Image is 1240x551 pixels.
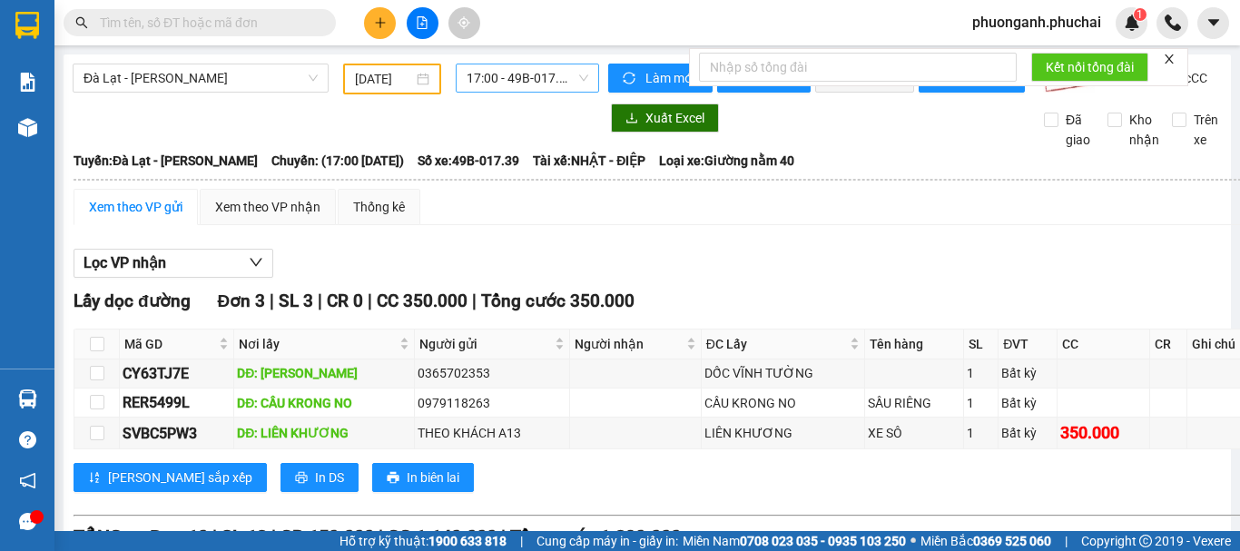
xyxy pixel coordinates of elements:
[295,471,308,486] span: printer
[271,151,404,171] span: Chuyến: (17:00 [DATE])
[623,72,638,86] span: sync
[1137,8,1143,21] span: 1
[123,391,231,414] div: RER5499L
[372,463,474,492] button: printerIn biên lai
[221,526,267,547] span: SL 12
[100,13,314,33] input: Tìm tên, số ĐT hoặc mã đơn
[18,73,37,92] img: solution-icon
[387,471,399,486] span: printer
[1197,7,1229,39] button: caret-down
[1065,531,1068,551] span: |
[108,467,252,487] span: [PERSON_NAME] sắp xếp
[520,531,523,551] span: |
[327,290,363,311] span: CR 0
[1122,110,1166,150] span: Kho nhận
[740,534,906,548] strong: 0708 023 035 - 0935 103 250
[608,64,713,93] button: syncLàm mới
[280,526,374,547] span: CR 150.000
[1058,330,1150,359] th: CC
[704,423,861,443] div: LIÊN KHƯƠNG
[19,431,36,448] span: question-circle
[237,393,411,413] div: DĐ: CẦU KRONG NO
[428,534,507,548] strong: 1900 633 818
[124,334,215,354] span: Mã GD
[458,16,470,29] span: aim
[418,151,519,171] span: Số xe: 49B-017.39
[379,526,383,547] span: |
[418,363,566,383] div: 0365702353
[1134,8,1147,21] sup: 1
[215,197,320,217] div: Xem theo VP nhận
[967,363,995,383] div: 1
[407,467,459,487] span: In biên lai
[1031,53,1148,82] button: Kết nối tổng đài
[340,531,507,551] span: Hỗ trợ kỹ thuật:
[418,393,566,413] div: 0979118263
[467,64,588,92] span: 17:00 - 49B-017.39
[472,290,477,311] span: |
[1163,53,1176,65] span: close
[374,16,387,29] span: plus
[74,290,191,311] span: Lấy dọc đường
[280,463,359,492] button: printerIn DS
[19,513,36,530] span: message
[15,12,39,39] img: logo-vxr
[1165,15,1181,31] img: phone-icon
[237,423,411,443] div: DĐ: LIÊN KHƯƠNG
[865,330,964,359] th: Tên hàng
[967,393,995,413] div: 1
[973,534,1051,548] strong: 0369 525 060
[958,11,1116,34] span: phuonganh.phuchai
[575,334,683,354] span: Người nhận
[1186,110,1225,150] span: Trên xe
[533,151,645,171] span: Tài xế: NHẬT - ĐIỆP
[1206,15,1222,31] span: caret-down
[249,255,263,270] span: down
[419,334,551,354] span: Người gửi
[1001,393,1054,413] div: Bất kỳ
[120,359,234,389] td: CY63TJ7E
[645,108,704,128] span: Xuất Excel
[239,334,396,354] span: Nơi lấy
[920,531,1051,551] span: Miền Bắc
[237,363,411,383] div: DĐ: [PERSON_NAME]
[407,7,438,39] button: file-add
[1046,57,1134,77] span: Kết nối tổng đài
[120,418,234,449] td: SVBC5PW3
[74,249,273,278] button: Lọc VP nhận
[704,363,861,383] div: DỐC VĨNH TƯỜNG
[74,463,267,492] button: sort-ascending[PERSON_NAME] sắp xếp
[218,290,266,311] span: Đơn 3
[212,526,217,547] span: |
[364,7,396,39] button: plus
[353,197,405,217] div: Thống kê
[448,7,480,39] button: aim
[1001,423,1054,443] div: Bất kỳ
[355,69,413,89] input: 14/08/2025
[1001,363,1054,383] div: Bất kỳ
[123,362,231,385] div: CY63TJ7E
[416,16,428,29] span: file-add
[1124,15,1140,31] img: icon-new-feature
[967,423,995,443] div: 1
[501,526,506,547] span: |
[377,290,467,311] span: CC 350.000
[89,197,182,217] div: Xem theo VP gửi
[999,330,1058,359] th: ĐVT
[1058,110,1097,150] span: Đã giao
[699,53,1017,82] input: Nhập số tổng đài
[84,64,318,92] span: Đà Lạt - Gia Lai
[368,290,372,311] span: |
[418,423,566,443] div: THEO KHÁCH A13
[706,334,846,354] span: ĐC Lấy
[279,290,313,311] span: SL 3
[611,103,719,133] button: downloadXuất Excel
[683,531,906,551] span: Miền Nam
[74,153,258,168] b: Tuyến: Đà Lạt - [PERSON_NAME]
[388,526,497,547] span: CC 1.140.000
[1139,535,1152,547] span: copyright
[659,151,794,171] span: Loại xe: Giường nằm 40
[18,118,37,137] img: warehouse-icon
[271,526,276,547] span: |
[645,68,698,88] span: Làm mới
